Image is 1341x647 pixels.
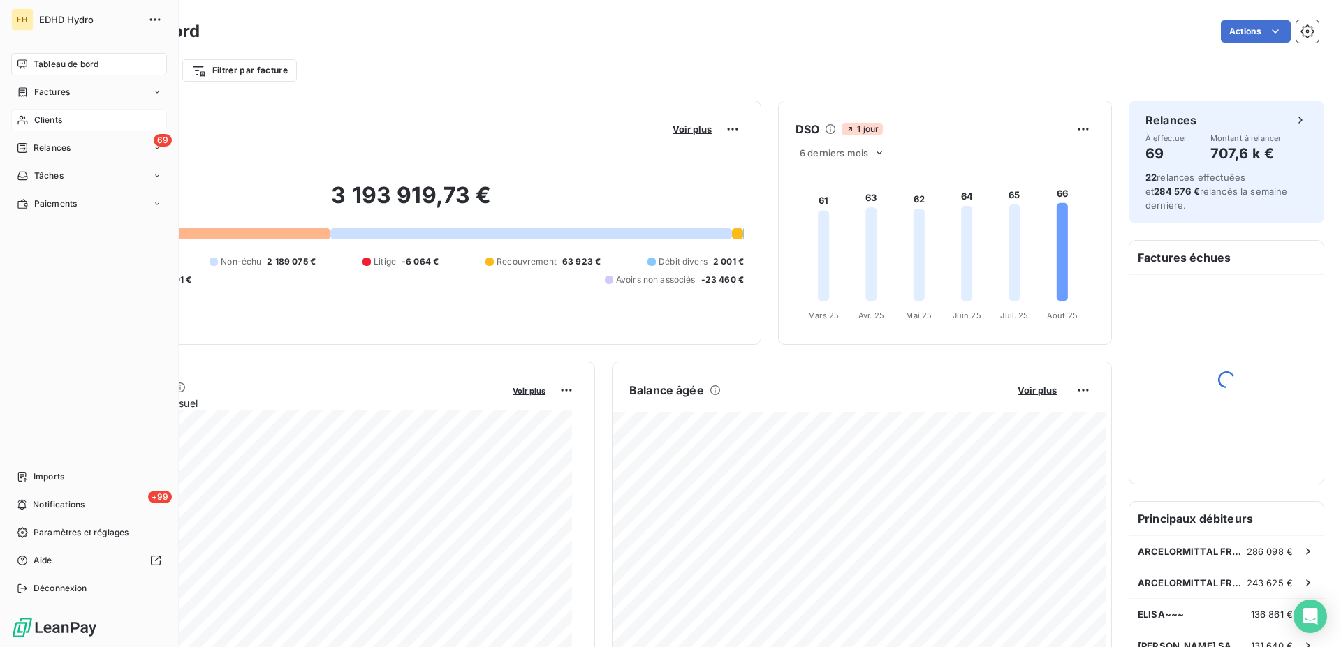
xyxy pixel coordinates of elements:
img: Logo LeanPay [11,616,98,639]
a: Aide [11,549,167,572]
tspan: Mai 25 [906,311,932,320]
a: Tâches [11,165,167,187]
span: Recouvrement [497,255,557,268]
span: Factures [34,86,70,98]
span: 69 [154,134,172,147]
tspan: Juin 25 [953,311,981,320]
span: Non-échu [221,255,261,268]
button: Filtrer par facture [182,59,297,82]
span: 243 625 € [1247,577,1293,588]
span: -6 064 € [402,255,439,268]
span: ELISA~~~ [1138,609,1184,620]
h4: 69 [1145,142,1187,165]
tspan: Mars 25 [808,311,839,320]
h6: Relances [1145,112,1196,128]
span: 2 189 075 € [267,255,316,268]
span: ARCELORMITTAL FRANCE - Site de Mardyck [1138,577,1247,588]
span: Clients [34,114,62,126]
span: 63 923 € [562,255,601,268]
span: Tableau de bord [34,58,98,70]
span: Paiements [34,198,77,210]
a: Clients [11,109,167,131]
span: 1 jour [842,123,883,135]
span: EDHD Hydro [39,14,140,25]
span: Litige [374,255,396,268]
button: Actions [1221,20,1291,43]
div: Open Intercom Messenger [1294,600,1327,633]
span: 286 098 € [1247,546,1293,557]
a: Factures [11,81,167,103]
span: Voir plus [513,386,545,396]
span: 6 derniers mois [800,147,868,158]
span: relances effectuées et relancés la semaine dernière. [1145,172,1288,211]
span: À effectuer [1145,134,1187,142]
span: 2 001 € [713,255,744,268]
span: -23 460 € [701,274,744,286]
div: EH [11,8,34,31]
button: Voir plus [668,123,716,135]
span: Tâches [34,170,64,182]
h6: DSO [796,121,819,137]
span: Montant à relancer [1210,134,1282,142]
a: Tableau de bord [11,53,167,75]
h6: Balance âgée [629,382,704,399]
span: Paramètres et réglages [34,526,129,539]
span: Chiffre d'affaires mensuel [79,396,503,410]
tspan: Août 25 [1047,311,1078,320]
h4: 707,6 k € [1210,142,1282,165]
a: 69Relances [11,137,167,159]
span: ARCELORMITTAL FRANCE - Site de [GEOGRAPHIC_DATA] [1138,546,1247,557]
span: 136 861 € [1251,609,1293,620]
span: Notifications [33,498,85,511]
span: +99 [148,491,172,503]
h6: Factures échues [1129,241,1324,274]
span: Voir plus [673,124,712,135]
span: 22 [1145,172,1157,183]
span: Avoirs non associés [616,274,696,286]
h2: 3 193 919,73 € [79,181,744,223]
span: Débit divers [659,255,708,268]
span: Imports [34,470,64,483]
h6: Principaux débiteurs [1129,502,1324,535]
tspan: Juil. 25 [1000,311,1028,320]
span: 284 576 € [1154,186,1199,197]
a: Imports [11,466,167,488]
a: Paiements [11,193,167,215]
button: Voir plus [508,384,550,396]
span: Voir plus [1018,385,1057,396]
span: Aide [34,554,52,567]
button: Voir plus [1013,384,1061,396]
tspan: Avr. 25 [858,311,884,320]
a: Paramètres et réglages [11,521,167,544]
span: Relances [34,142,71,154]
span: Déconnexion [34,582,87,595]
